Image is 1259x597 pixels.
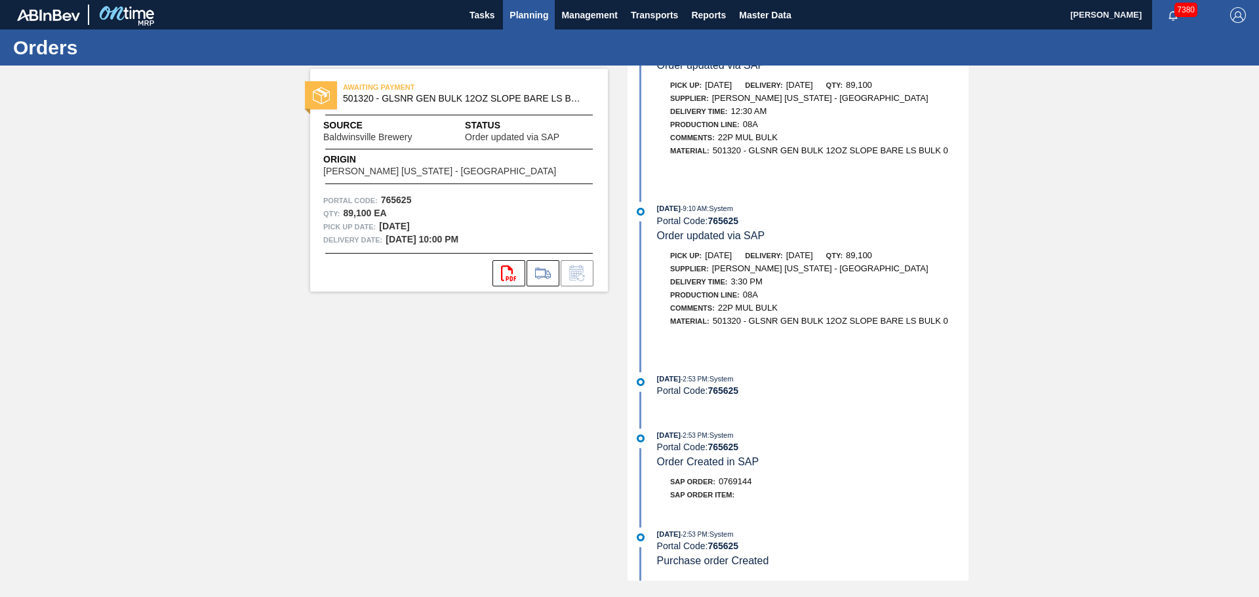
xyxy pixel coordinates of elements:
span: [DATE] [786,250,813,260]
span: Pick up: [670,81,702,89]
span: Order Created in SAP [657,456,759,467]
span: Order updated via SAP [657,60,765,71]
div: Open PDF file [492,260,525,286]
div: Inform order change [561,260,593,286]
span: Material: [670,147,709,155]
span: 08A [743,290,758,299]
span: Status [465,119,595,132]
span: : System [708,431,734,439]
span: [DATE] [705,80,732,90]
span: : System [708,530,734,538]
span: Supplier: [670,94,709,102]
span: 501320 - GLSNR GEN BULK 12OZ SLOPE BARE LS BULK 0 [713,316,948,326]
span: Baldwinsville Brewery [323,132,412,142]
span: Master Data [739,7,791,23]
img: TNhmsLtSVTkK8tSr43FrP2fwEKptu5GPRR3wAAAABJRU5ErkJggg== [17,9,80,21]
span: Pick up: [670,252,702,260]
span: Order updated via SAP [657,230,765,241]
span: Portal Code: [323,194,378,207]
span: [PERSON_NAME] [US_STATE] - [GEOGRAPHIC_DATA] [712,263,929,273]
span: : System [707,204,733,212]
span: 3:30 PM [730,277,762,286]
span: Delivery Time : [670,107,727,115]
span: [DATE] [657,431,681,439]
div: Portal Code: [657,385,969,396]
span: Production Line : [670,121,740,128]
div: Portal Code: [657,541,969,551]
span: [DATE] [657,375,681,383]
button: Notifications [1152,6,1194,24]
span: Comments : [670,304,715,312]
img: atual [637,434,645,442]
span: Delivery Time : [670,278,727,286]
img: Logout [1230,7,1246,23]
span: Delivery: [745,252,782,260]
span: 0769144 [719,476,752,486]
span: 08A [743,119,758,129]
strong: 89,100 EA [343,208,386,218]
span: SAP Order Item: [670,491,734,499]
span: SAP Order: [670,478,715,486]
span: AWAITING PAYMENT [343,81,527,94]
span: 7380 [1174,3,1197,17]
div: Portal Code: [657,216,969,226]
span: - 2:53 PM [681,531,708,538]
strong: [DATE] [379,221,409,231]
strong: 765625 [708,385,738,396]
span: Tasks [468,7,496,23]
span: [DATE] [657,204,681,212]
span: [DATE] [786,80,813,90]
span: Management [561,7,618,23]
span: Order updated via SAP [465,132,559,142]
span: 89,100 [846,80,872,90]
span: [PERSON_NAME] [US_STATE] - [GEOGRAPHIC_DATA] [323,166,556,176]
span: 12:30 AM [730,106,767,116]
span: Delivery Date: [323,233,382,246]
span: 22P MUL BULK [718,303,778,313]
span: - 9:10 AM [681,205,707,212]
span: Qty : [323,207,340,220]
h1: Orders [13,40,246,55]
span: 501320 - GLSNR GEN BULK 12OZ SLOPE BARE LS BULK 0 [713,145,948,155]
span: - 2:53 PM [681,432,708,439]
span: Comments : [670,134,715,142]
div: Portal Code: [657,442,969,452]
span: Delivery: [745,81,782,89]
span: : System [708,375,734,383]
span: Material: [670,317,709,325]
strong: [DATE] 10:00 PM [386,234,458,244]
span: [PERSON_NAME] [US_STATE] - [GEOGRAPHIC_DATA] [712,93,929,103]
strong: 765625 [708,541,738,551]
span: Qty: [826,252,843,260]
strong: 765625 [381,195,412,205]
img: atual [637,378,645,386]
img: atual [637,533,645,541]
span: Planning [510,7,548,23]
span: Origin [323,153,589,166]
strong: 765625 [708,216,738,226]
img: status [313,87,330,104]
span: 89,100 [846,250,872,260]
span: Source [323,119,451,132]
span: [DATE] [657,530,681,538]
span: 22P MUL BULK [718,132,778,142]
strong: 765625 [708,442,738,452]
span: Supplier: [670,265,709,273]
span: Reports [691,7,726,23]
div: Go to Load Composition [527,260,559,286]
span: Qty: [826,81,843,89]
span: Production Line : [670,291,740,299]
img: atual [637,208,645,216]
span: Pick up Date: [323,220,376,233]
span: 501320 - GLSNR GEN BULK 12OZ SLOPE BARE LS BULK 0 [343,94,581,104]
span: [DATE] [705,250,732,260]
span: - 2:53 PM [681,376,708,383]
span: Transports [631,7,678,23]
span: Purchase order Created [657,555,769,566]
